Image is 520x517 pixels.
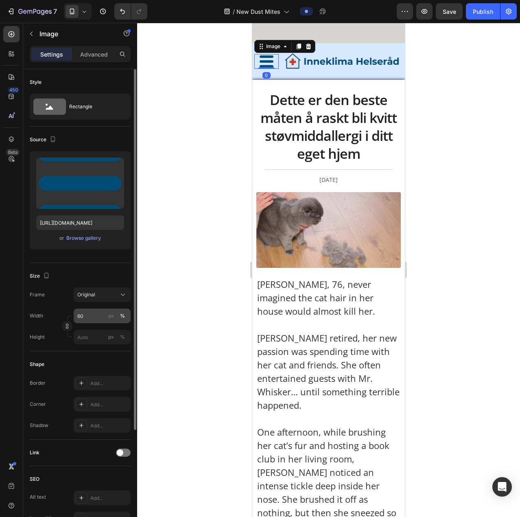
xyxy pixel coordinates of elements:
button: px [118,311,127,321]
span: Save [443,8,456,15]
div: Add... [90,422,129,429]
p: Settings [40,50,63,59]
button: Browse gallery [66,234,101,242]
button: px [118,332,127,342]
div: Source [30,134,58,145]
input: https://example.com/image.jpg [36,215,124,230]
div: 450 [8,87,20,93]
p: 7 [53,7,57,16]
div: SEO [30,475,39,483]
div: Link [30,449,39,456]
div: Add... [90,380,129,387]
span: or [59,233,64,243]
label: Width [30,312,43,320]
div: % [120,333,125,341]
div: Add... [90,495,129,502]
p: Advanced [80,50,108,59]
iframe: Design area [252,23,405,517]
p: Image [39,29,109,39]
span: / [233,7,235,16]
input: px% [74,330,131,344]
div: Rectangle [69,97,119,116]
div: Shape [30,361,44,368]
button: Save [436,3,463,20]
div: px [108,333,114,341]
div: Publish [473,7,493,16]
button: Publish [466,3,500,20]
div: Open Intercom Messenger [492,477,512,497]
button: 7 [3,3,61,20]
button: Original [74,287,131,302]
div: Add... [90,401,129,408]
input: px% [74,309,131,323]
div: Undo/Redo [114,3,147,20]
div: Shadow [30,422,48,429]
div: % [120,312,125,320]
label: Frame [30,291,45,298]
div: Border [30,379,46,387]
div: Browse gallery [66,234,101,242]
span: New Dust Mites [236,7,280,16]
img: preview-image [36,158,124,209]
div: Style [30,79,42,86]
div: Size [30,271,51,282]
span: Original [77,291,95,298]
div: Beta [6,149,20,156]
button: % [106,332,116,342]
label: Height [30,333,45,341]
div: Alt text [30,493,46,501]
button: % [106,311,116,321]
div: px [108,312,114,320]
div: Corner [30,401,46,408]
